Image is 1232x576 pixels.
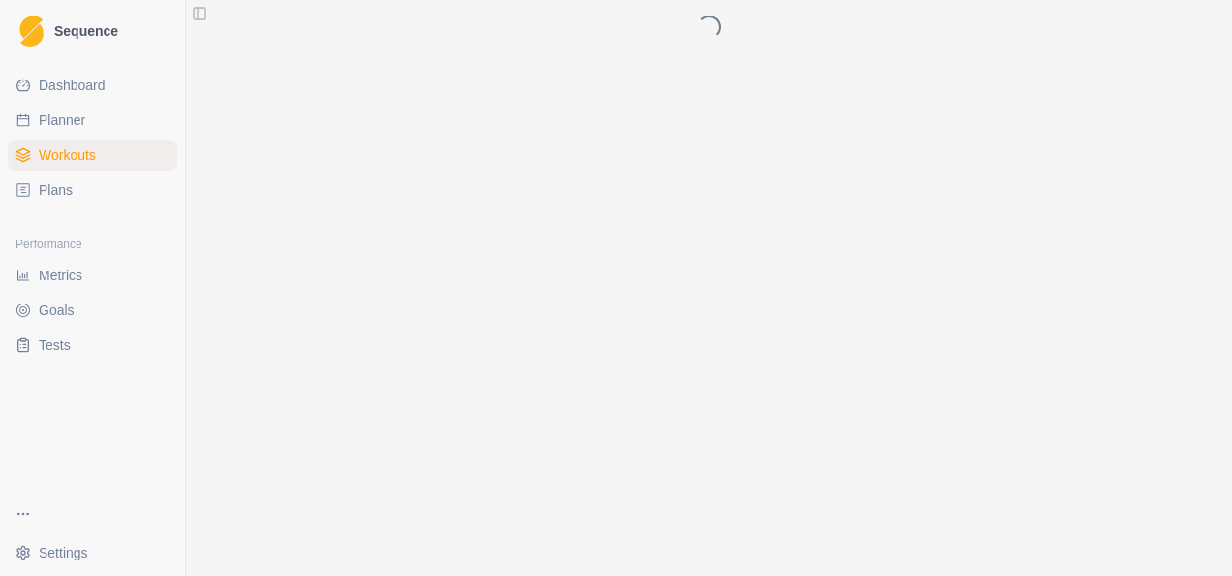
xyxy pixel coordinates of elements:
a: LogoSequence [8,8,177,54]
span: Tests [39,336,71,355]
a: Dashboard [8,70,177,101]
a: Goals [8,295,177,326]
span: Planner [39,111,85,130]
a: Workouts [8,140,177,171]
img: Logo [19,16,44,48]
a: Metrics [8,260,177,291]
a: Plans [8,175,177,206]
span: Plans [39,180,73,200]
button: Settings [8,537,177,568]
span: Dashboard [39,76,106,95]
a: Tests [8,330,177,361]
div: Performance [8,229,177,260]
span: Sequence [54,24,118,38]
span: Goals [39,301,75,320]
span: Workouts [39,145,96,165]
span: Metrics [39,266,82,285]
a: Planner [8,105,177,136]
